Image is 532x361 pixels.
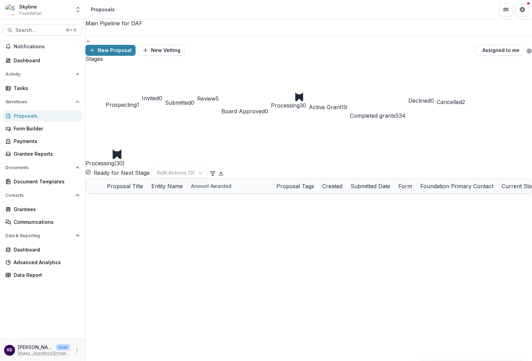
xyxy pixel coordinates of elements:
button: Open Contacts [3,190,82,201]
span: Active Grant [309,104,341,111]
span: Submitted [165,99,191,106]
h2: Processing ( 30 ) [85,120,125,167]
div: Advanced Analytics [14,259,77,266]
div: Amount Awarded [187,182,235,190]
div: Foundation Primary Contact [416,182,497,190]
div: Created [318,182,346,190]
div: Proposal Tags [272,182,318,190]
button: Open Workflows [3,96,82,107]
span: Data & Reporting [5,233,73,238]
div: Proposals [14,112,77,119]
div: Submitted Date [346,182,394,190]
span: 19 [341,104,347,111]
p: User [56,344,70,350]
div: Dashboard [14,246,77,253]
button: Assigned to me [475,45,524,56]
span: 0 [431,97,434,104]
span: Search... [15,27,62,33]
div: Main Pipeline for DAF [85,19,532,27]
button: Open entity switcher [73,3,83,16]
p: [PERSON_NAME] [18,344,53,351]
span: 2 [462,99,465,105]
span: Cancelled [437,99,462,105]
span: Stages [85,56,103,62]
div: Dashboard [14,57,77,64]
span: 5 [216,95,219,102]
span: 30 [300,102,306,109]
span: 534 [396,112,406,119]
div: Data Report [14,271,77,279]
button: Export table data [218,169,224,177]
div: Proposal Title [103,182,147,190]
button: Partners [499,3,513,16]
div: Skyline [19,3,42,10]
span: Review [197,95,216,102]
button: Edit table settings [210,169,216,177]
button: Open Data & Reporting [3,230,82,241]
span: Declined [408,97,431,104]
div: Grantee Reports [14,150,77,157]
button: Open Activity [3,69,82,80]
span: Contacts [5,193,73,198]
div: Grantees [14,206,77,213]
button: Open Documents [3,162,82,173]
button: New Vetting [138,45,185,56]
div: Rose Brookhouse [7,348,12,352]
button: New Proposal [85,45,136,56]
span: Bulk Actions ( 0 ) [157,170,195,176]
span: Notifications [14,44,80,50]
button: Get Help [516,3,529,16]
div: Proposals [91,6,115,13]
div: Form Builder [14,125,77,132]
p: [EMAIL_ADDRESS][DOMAIN_NAME] [18,351,70,357]
span: Documents [5,165,73,170]
span: Prospecting [106,101,137,108]
span: 0 [159,95,162,102]
span: Activity [5,72,73,77]
span: Foundation [19,10,42,16]
div: Form [394,182,416,190]
div: ⌘ + K [64,26,78,34]
span: Completed grants [350,112,396,119]
span: Workflows [5,100,73,104]
div: Payments [14,138,77,145]
img: Skyline [5,4,16,15]
div: Entity Name [147,182,187,190]
span: 0 [265,108,268,115]
span: 0 [191,99,194,106]
span: Invited [142,95,159,102]
span: Processing [271,102,300,109]
div: Communications [14,218,77,225]
div: Document Templates [14,178,77,185]
button: More [73,346,81,354]
div: Tasks [14,85,77,92]
button: Open table manager [527,46,532,54]
span: 1 [137,101,139,108]
nav: breadcrumb [88,4,118,14]
button: Ready for Next Stage [85,169,150,177]
span: Board Approved [221,108,265,115]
